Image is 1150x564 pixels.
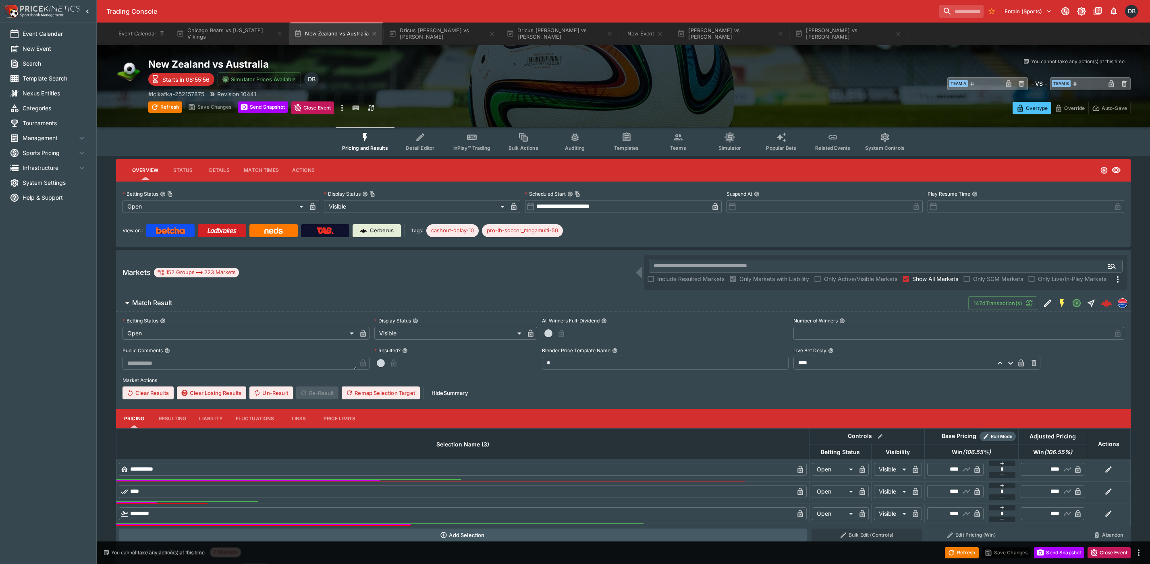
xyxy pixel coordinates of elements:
button: Event Calendar [114,23,170,45]
span: Include Resulted Markets [657,275,724,283]
button: SGM Enabled [1055,296,1069,310]
button: Override [1051,102,1088,114]
p: You cannot take any action(s) at this time. [1031,58,1126,65]
img: PriceKinetics Logo [2,3,19,19]
button: Blender Price Template Name [612,348,618,353]
p: Blender Price Template Name [542,347,610,354]
button: Details [201,161,237,180]
div: Visible [874,463,909,476]
div: lclkafka [1118,298,1127,308]
span: Categories [23,104,87,112]
button: Remap Selection Target [342,386,420,399]
div: Visible [874,485,909,498]
button: Chicago Bears vs [US_STATE] Vikings [172,23,288,45]
button: more [337,101,347,114]
button: Scheduled StartCopy To Clipboard [567,191,573,197]
div: Event type filters [336,127,911,156]
button: Copy To Clipboard [575,191,580,197]
div: Base Pricing [938,431,980,441]
button: Match Result [116,295,968,311]
button: HideSummary [427,386,473,399]
button: Copy To Clipboard [167,191,173,197]
button: Resulting [152,409,193,428]
span: Nexus Entities [23,89,87,97]
button: Resulted? [402,348,408,353]
label: Tags: [411,224,423,237]
p: Betting Status [122,317,158,324]
button: Betting StatusCopy To Clipboard [160,191,166,197]
span: pro-lb-soccer_megamulti-50 [482,227,563,235]
span: Management [23,134,77,142]
h2: Copy To Clipboard [148,58,639,70]
button: Straight [1084,296,1098,310]
button: All Winners Full-Dividend [601,318,607,324]
p: Revision 10441 [217,90,256,98]
p: Play Resume Time [928,190,970,197]
div: Betting Target: cerberus [426,224,479,237]
img: Betcha [156,227,185,234]
button: No Bookmarks [985,5,998,18]
div: 152 Groups 223 Markets [157,268,236,277]
p: Resulted? [374,347,401,354]
button: New Event [619,23,671,45]
button: Bulk edit [875,431,886,442]
span: Only SGM Markets [973,275,1023,283]
div: Visible [874,507,909,520]
button: Edit Pricing (Win) [927,529,1016,541]
img: Sportsbook Management [20,13,64,17]
p: Cerberus [370,227,394,235]
span: Detail Editor [406,145,434,151]
button: Documentation [1090,4,1105,19]
div: Open [122,327,357,340]
p: Number of Winners [793,317,838,324]
label: Market Actions [122,374,1124,386]
button: Refresh [148,101,182,113]
p: Override [1064,104,1085,112]
button: Close Event [291,101,334,114]
span: System Controls [865,145,905,151]
p: You cannot take any action(s) at this time. [111,549,206,556]
img: Neds [264,227,282,234]
th: Adjusted Pricing [1018,428,1087,444]
p: Display Status [374,317,411,324]
span: cashout-delay-10 [426,227,479,235]
label: View on : [122,224,143,237]
span: Team B [1052,80,1071,87]
span: Sports Pricing [23,149,77,157]
span: Teams [670,145,686,151]
div: 5e0e7c13-e8c7-494c-93f2-2befe95e0c5e [1101,297,1112,309]
button: Pricing [116,409,152,428]
img: TabNZ [317,227,334,234]
button: Send Snapshot [238,101,288,113]
h6: Match Result [132,299,172,307]
input: search [939,5,984,18]
button: Live Bet Delay [828,348,834,353]
div: Visible [324,200,508,213]
img: PriceKinetics [20,6,80,12]
button: Fluctuations [229,409,281,428]
p: Overtype [1026,104,1048,112]
button: 1474Transaction(s) [968,296,1037,310]
button: Dricus [PERSON_NAME] vs [PERSON_NAME] [502,23,618,45]
div: Show/hide Price Roll mode configuration. [980,432,1016,441]
button: Overtype [1013,102,1051,114]
button: Match Times [237,161,285,180]
button: Close Event [1088,547,1131,558]
img: Cerberus [360,227,367,234]
img: logo-cerberus--red.svg [1101,297,1112,309]
button: Betting Status [160,318,166,324]
span: Only Active/Visible Markets [824,275,897,283]
button: Toggle light/dark mode [1074,4,1089,19]
span: Related Events [815,145,850,151]
p: Starts in 08:55:56 [162,75,210,84]
button: Refresh [945,547,979,558]
a: 5e0e7c13-e8c7-494c-93f2-2befe95e0c5e [1098,295,1115,311]
button: Links [281,409,317,428]
div: Open [812,485,856,498]
span: Templates [614,145,639,151]
span: Help & Support [23,193,87,202]
span: Search [23,59,87,68]
button: Send Snapshot [1034,547,1084,558]
button: Status [165,161,201,180]
span: Only Markets with Liability [739,275,809,283]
